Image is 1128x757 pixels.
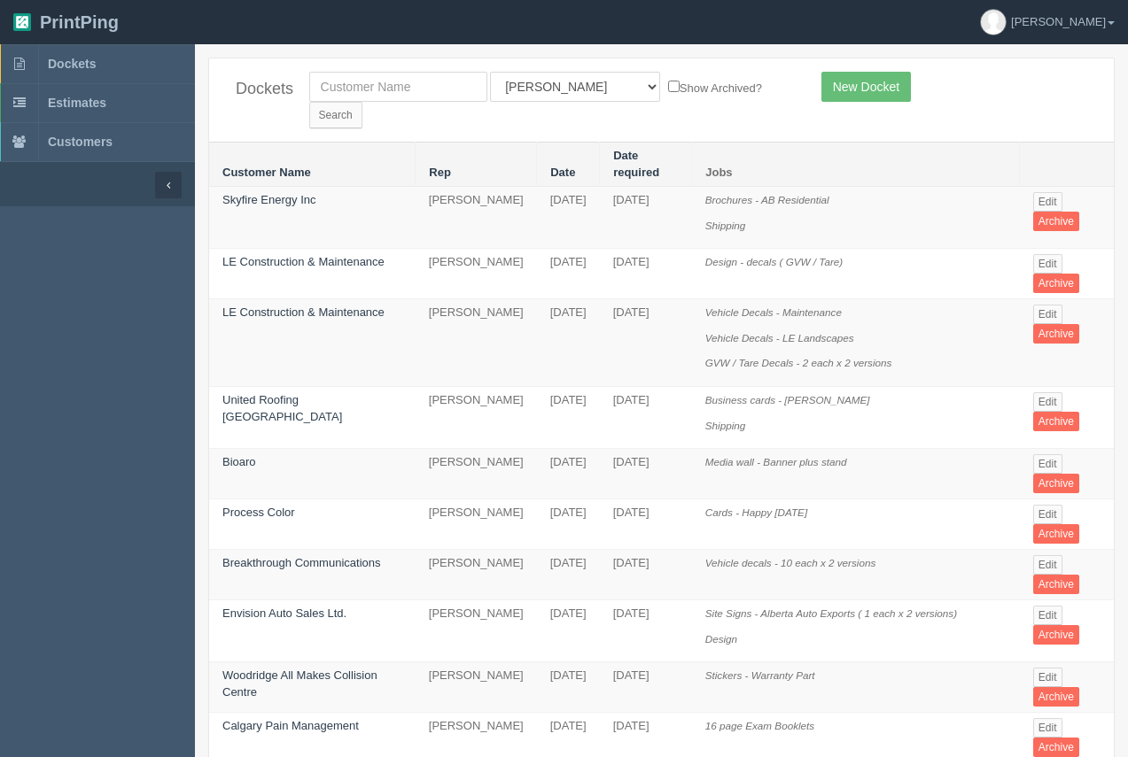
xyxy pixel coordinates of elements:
a: Edit [1033,392,1062,412]
a: Archive [1033,575,1079,594]
a: Customer Name [222,166,311,179]
td: [DATE] [600,386,692,448]
td: [DATE] [600,249,692,299]
input: Search [309,102,362,128]
a: Edit [1033,718,1062,738]
a: Edit [1033,305,1062,324]
i: Shipping [705,220,746,231]
a: Archive [1033,625,1079,645]
i: Cards - Happy [DATE] [705,506,807,518]
a: LE Construction & Maintenance [222,255,385,268]
a: Archive [1033,412,1079,431]
a: LE Construction & Maintenance [222,305,385,319]
span: Customers [48,135,113,149]
td: [DATE] [537,662,600,713]
td: [PERSON_NAME] [416,550,537,600]
td: [DATE] [537,386,600,448]
a: Archive [1033,324,1079,344]
td: [DATE] [537,449,600,499]
td: [PERSON_NAME] [416,249,537,299]
i: Stickers - Warranty Part [705,669,815,681]
td: [DATE] [537,550,600,600]
a: Edit [1033,555,1062,575]
a: Archive [1033,738,1079,757]
a: Calgary Pain Management [222,719,359,732]
a: Archive [1033,524,1079,544]
a: Date [550,166,575,179]
i: 16 page Exam Booklets [705,720,814,731]
td: [DATE] [600,550,692,600]
i: Shipping [705,420,746,431]
input: Customer Name [309,72,487,102]
td: [DATE] [600,299,692,387]
td: [PERSON_NAME] [416,662,537,713]
a: Envision Auto Sales Ltd. [222,606,346,620]
a: Edit [1033,254,1062,274]
a: Rep [429,166,451,179]
td: [DATE] [537,600,600,662]
a: Archive [1033,274,1079,293]
a: Woodridge All Makes Collision Centre [222,668,377,699]
td: [PERSON_NAME] [416,499,537,550]
td: [PERSON_NAME] [416,600,537,662]
h4: Dockets [236,81,283,98]
td: [DATE] [537,299,600,387]
i: Design [705,633,737,645]
a: New Docket [821,72,911,102]
i: Business cards - [PERSON_NAME] [705,394,870,406]
th: Jobs [692,143,1020,187]
td: [DATE] [600,499,692,550]
a: Process Color [222,506,295,519]
a: Archive [1033,212,1079,231]
td: [PERSON_NAME] [416,449,537,499]
td: [DATE] [600,449,692,499]
td: [PERSON_NAME] [416,299,537,387]
td: [PERSON_NAME] [416,386,537,448]
i: Site Signs - Alberta Auto Exports ( 1 each x 2 versions) [705,607,957,619]
td: [DATE] [600,187,692,249]
a: Edit [1033,606,1062,625]
td: [PERSON_NAME] [416,187,537,249]
i: Vehicle Decals - Maintenance [705,306,842,318]
a: Edit [1033,668,1062,687]
a: Bioaro [222,455,256,468]
td: [DATE] [537,187,600,249]
a: Archive [1033,474,1079,493]
i: Design - decals ( GVW / Tare) [705,256,843,267]
td: [DATE] [537,499,600,550]
td: [DATE] [537,249,600,299]
span: Estimates [48,96,106,110]
i: Brochures - AB Residential [705,194,829,205]
img: logo-3e63b451c926e2ac314895c53de4908e5d424f24456219fb08d385ab2e579770.png [13,13,31,31]
span: Dockets [48,57,96,71]
img: avatar_default-7531ab5dedf162e01f1e0bb0964e6a185e93c5c22dfe317fb01d7f8cd2b1632c.jpg [981,10,1006,35]
a: Date required [613,149,659,179]
i: Media wall - Banner plus stand [705,456,847,467]
label: Show Archived? [668,77,762,97]
a: United Roofing [GEOGRAPHIC_DATA] [222,393,342,423]
i: Vehicle decals - 10 each x 2 versions [705,557,876,568]
input: Show Archived? [668,81,680,92]
a: Breakthrough Communications [222,556,380,569]
td: [DATE] [600,600,692,662]
td: [DATE] [600,662,692,713]
a: Skyfire Energy Inc [222,193,316,206]
i: GVW / Tare Decals - 2 each x 2 versions [705,357,892,368]
i: Vehicle Decals - LE Landscapes [705,332,854,344]
a: Archive [1033,687,1079,707]
a: Edit [1033,454,1062,474]
a: Edit [1033,505,1062,524]
a: Edit [1033,192,1062,212]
